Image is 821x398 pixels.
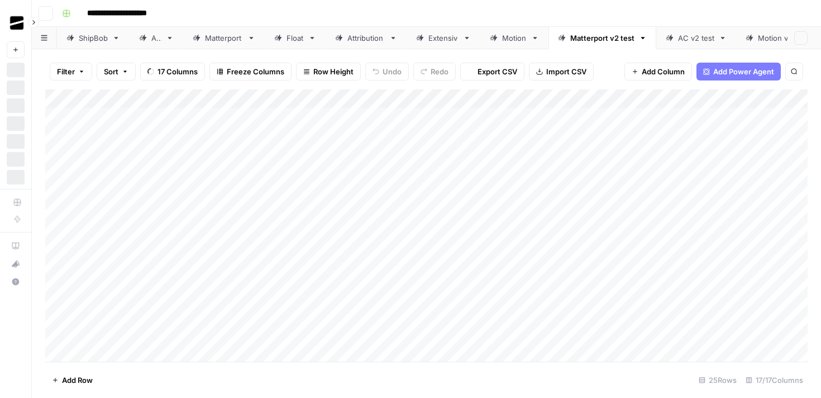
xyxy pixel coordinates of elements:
[7,273,25,291] button: Help + Support
[741,371,808,389] div: 17/17 Columns
[656,27,736,49] a: AC v2 test
[227,66,284,77] span: Freeze Columns
[57,66,75,77] span: Filter
[104,66,118,77] span: Sort
[7,237,25,255] a: AirOps Academy
[7,13,27,33] img: OGM Logo
[287,32,304,44] div: Float
[502,32,527,44] div: Motion
[183,27,265,49] a: Matterport
[624,63,692,80] button: Add Column
[642,66,685,77] span: Add Column
[407,27,480,49] a: Extensiv
[7,9,25,37] button: Workspace: OGM
[157,66,198,77] span: 17 Columns
[428,32,459,44] div: Extensiv
[205,32,243,44] div: Matterport
[546,66,586,77] span: Import CSV
[50,63,92,80] button: Filter
[326,27,407,49] a: Attribution
[480,27,548,49] a: Motion
[151,32,161,44] div: AC
[45,371,99,389] button: Add Row
[383,66,402,77] span: Undo
[296,63,361,80] button: Row Height
[548,27,656,49] a: Matterport v2 test
[758,32,809,44] div: Motion v2 test
[365,63,409,80] button: Undo
[570,32,634,44] div: Matterport v2 test
[413,63,456,80] button: Redo
[97,63,136,80] button: Sort
[696,63,781,80] button: Add Power Agent
[460,63,524,80] button: Export CSV
[130,27,183,49] a: AC
[79,32,108,44] div: ShipBob
[140,63,205,80] button: 17 Columns
[265,27,326,49] a: Float
[478,66,517,77] span: Export CSV
[62,375,93,386] span: Add Row
[347,32,385,44] div: Attribution
[7,255,24,272] div: What's new?
[7,255,25,273] button: What's new?
[209,63,292,80] button: Freeze Columns
[313,66,354,77] span: Row Height
[529,63,594,80] button: Import CSV
[57,27,130,49] a: ShipBob
[431,66,448,77] span: Redo
[678,32,714,44] div: AC v2 test
[713,66,774,77] span: Add Power Agent
[694,371,741,389] div: 25 Rows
